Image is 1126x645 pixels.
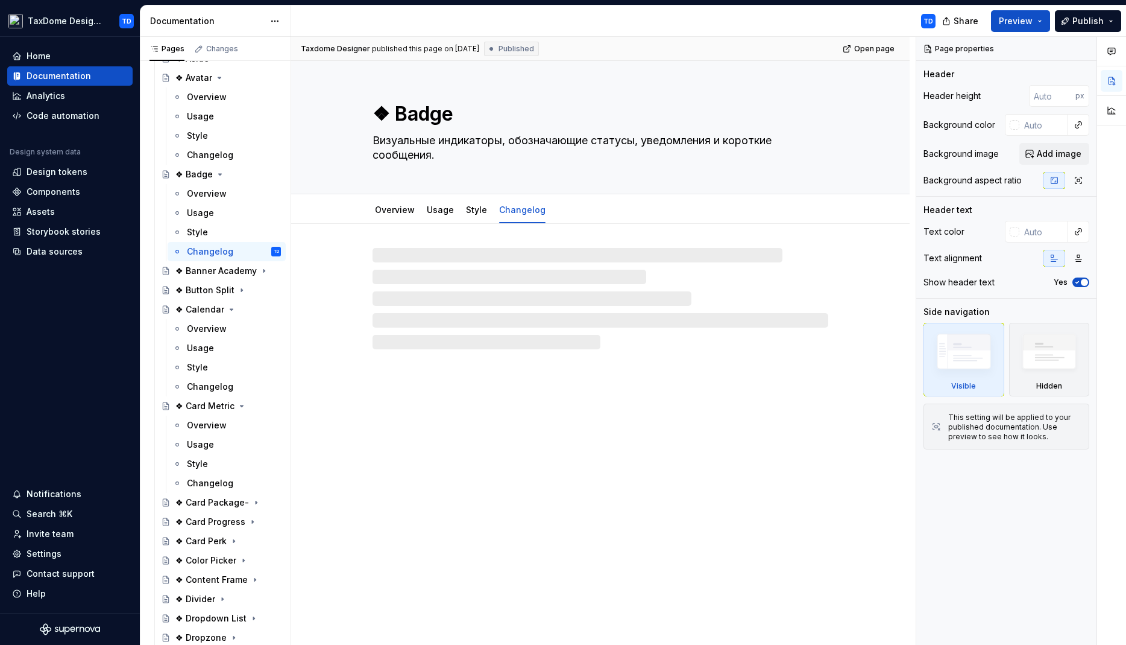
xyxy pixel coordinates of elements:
div: ❖ Card Progress [175,516,245,528]
div: Invite team [27,528,74,540]
div: Side navigation [923,306,990,318]
div: Assets [27,206,55,218]
a: ❖ Banner Academy [156,261,286,281]
a: Style [168,454,286,474]
a: Style [168,126,286,145]
button: Publish [1055,10,1121,32]
a: Style [466,205,487,215]
a: ❖ Button Split [156,281,286,300]
a: ❖ Content Frame [156,570,286,589]
div: ❖ Dropzone [175,632,227,644]
svg: Supernova Logo [40,623,100,635]
a: ❖ Color Picker [156,551,286,570]
a: ❖ Card Perk [156,532,286,551]
a: Documentation [7,66,133,86]
a: Open page [839,40,900,57]
div: Overview [187,323,227,335]
a: ❖ Dropdown List [156,609,286,628]
label: Yes [1054,278,1068,287]
a: Changelog [168,377,286,396]
div: Help [27,588,46,600]
div: Documentation [150,15,264,27]
div: Contact support [27,568,95,580]
button: Notifications [7,485,133,504]
a: Overview [168,416,286,435]
div: Style [187,226,208,238]
a: Code automation [7,106,133,126]
p: px [1075,91,1084,101]
a: Invite team [7,524,133,544]
a: ❖ Card Package- [156,493,286,512]
div: Usage [187,439,214,451]
div: Search ⌘K [27,508,72,520]
div: Usage [422,197,459,222]
div: ❖ Banner Academy [175,265,257,277]
div: Hidden [1036,381,1062,391]
input: Auto [1019,221,1068,243]
div: ❖ Divider [175,593,215,605]
a: ❖ Avatar [156,68,286,87]
div: ❖ Card Metric [175,400,234,412]
div: Header height [923,90,981,102]
div: ❖ Card Package- [175,497,249,509]
span: Share [954,15,978,27]
a: Design tokens [7,162,133,182]
a: Storybook stories [7,222,133,241]
button: Add image [1019,143,1089,165]
div: Usage [187,342,214,354]
button: Preview [991,10,1050,32]
a: Overview [168,87,286,107]
a: Style [168,358,286,377]
textarea: Визуальные индикаторы, обозначающие статусы, уведомления и короткие сообщения. [370,131,826,165]
div: Text color [923,226,964,238]
div: Storybook stories [27,226,101,238]
span: Published [499,44,534,54]
a: Changelog [168,145,286,165]
a: ❖ Card Metric [156,396,286,416]
div: ❖ Button Split [175,284,234,296]
div: This setting will be applied to your published documentation. Use preview to see how it looks. [948,413,1081,442]
div: Style [461,197,492,222]
div: Changelog [187,246,233,258]
div: Header [923,68,954,80]
div: Hidden [1009,323,1090,396]
div: Data sources [27,246,83,258]
input: Auto [1019,114,1068,136]
a: ❖ Badge [156,165,286,184]
a: Components [7,182,133,202]
div: Usage [187,207,214,219]
div: Home [27,50,51,62]
div: TaxDome Design System [28,15,105,27]
button: Contact support [7,564,133,583]
div: Overview [187,91,227,103]
div: Background color [923,119,995,131]
div: ❖ Avatar [175,72,212,84]
a: Usage [168,338,286,358]
div: Notifications [27,488,81,500]
a: Usage [168,107,286,126]
a: Changelog [499,205,546,215]
div: ❖ Content Frame [175,574,248,586]
div: Text alignment [923,252,982,264]
button: Help [7,584,133,603]
span: Open page [854,44,895,54]
div: Code automation [27,110,99,122]
div: Changes [206,44,238,54]
div: Changelog [187,149,233,161]
div: Pages [149,44,184,54]
a: Analytics [7,86,133,106]
a: Settings [7,544,133,564]
a: Overview [168,184,286,203]
button: TaxDome Design SystemTD [2,8,137,34]
span: Taxdome Designer [301,44,370,54]
a: ❖ Divider [156,589,286,609]
textarea: ❖ Badge [370,100,826,129]
div: ❖ Badge [175,168,213,180]
a: Usage [427,205,454,215]
div: Style [187,361,208,373]
div: Design tokens [27,166,87,178]
div: Show header text [923,276,995,288]
div: Visible [951,381,976,391]
span: Publish [1072,15,1104,27]
input: Auto [1029,85,1075,107]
